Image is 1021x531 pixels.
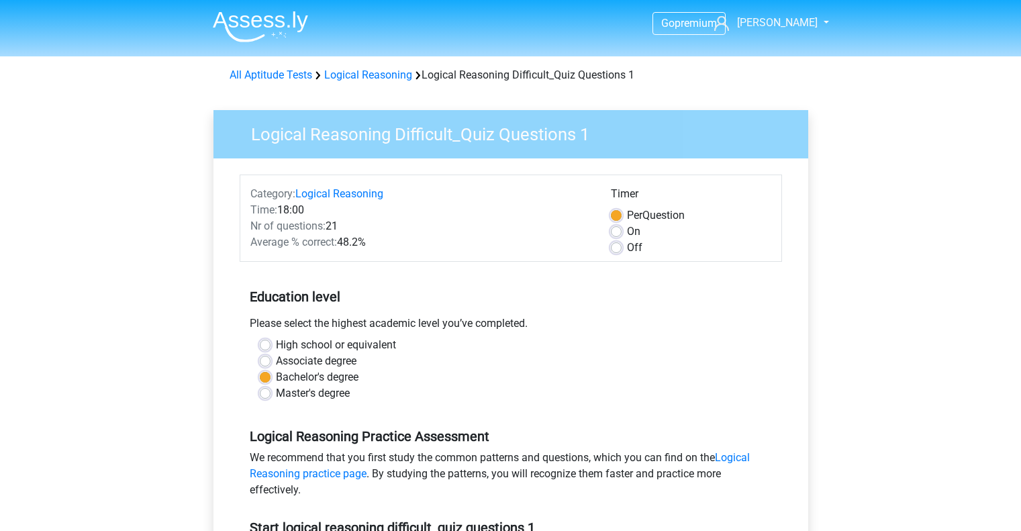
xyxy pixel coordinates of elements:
div: Logical Reasoning Difficult_Quiz Questions 1 [224,67,797,83]
div: Timer [611,186,771,207]
label: On [627,224,640,240]
label: High school or equivalent [276,337,396,353]
a: All Aptitude Tests [230,68,312,81]
span: Nr of questions: [250,220,326,232]
div: 21 [240,218,601,234]
a: Logical Reasoning [295,187,383,200]
h3: Logical Reasoning Difficult_Quiz Questions 1 [235,119,798,145]
span: [PERSON_NAME] [737,16,818,29]
a: Logical Reasoning [324,68,412,81]
span: Time: [250,203,277,216]
div: We recommend that you first study the common patterns and questions, which you can find on the . ... [240,450,782,503]
span: premium [675,17,717,30]
img: Assessly [213,11,308,42]
label: Bachelor's degree [276,369,358,385]
div: 48.2% [240,234,601,250]
label: Question [627,207,685,224]
span: Per [627,209,642,222]
span: Go [661,17,675,30]
div: Please select the highest academic level you’ve completed. [240,316,782,337]
div: 18:00 [240,202,601,218]
a: [PERSON_NAME] [709,15,819,31]
h5: Logical Reasoning Practice Assessment [250,428,772,444]
label: Associate degree [276,353,356,369]
h5: Education level [250,283,772,310]
label: Master's degree [276,385,350,401]
span: Category: [250,187,295,200]
span: Average % correct: [250,236,337,248]
label: Off [627,240,642,256]
a: Gopremium [653,14,725,32]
